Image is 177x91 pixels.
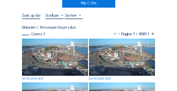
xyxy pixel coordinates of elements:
[22,32,45,36] div: Camera 3
[122,31,146,36] span: Pagina 1 / 8581
[22,13,40,18] input: Zoek op datum 󰅀
[22,39,88,76] img: image_53006855
[22,78,44,80] div: [DATE] 09:10 CEST
[89,39,155,76] img: image_53006724
[22,25,76,29] div: Rinkoniën / Antwerpen Royerssluis
[89,78,111,80] div: [DATE] 09:05 CEST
